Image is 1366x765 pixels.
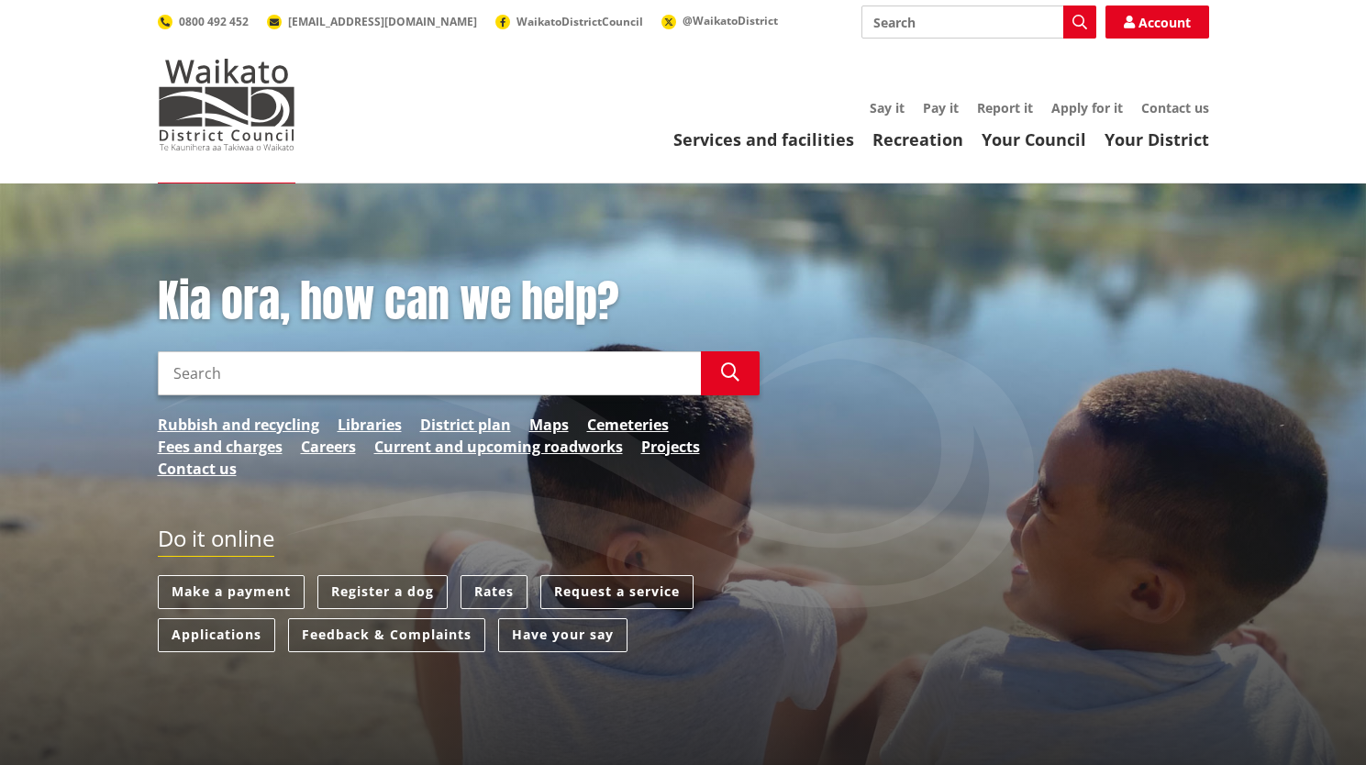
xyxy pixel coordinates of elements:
[288,618,485,652] a: Feedback & Complaints
[540,575,694,609] a: Request a service
[872,128,963,150] a: Recreation
[317,575,448,609] a: Register a dog
[495,14,643,29] a: WaikatoDistrictCouncil
[158,14,249,29] a: 0800 492 452
[861,6,1096,39] input: Search input
[1105,128,1209,150] a: Your District
[461,575,528,609] a: Rates
[1105,6,1209,39] a: Account
[374,436,623,458] a: Current and upcoming roadworks
[516,14,643,29] span: WaikatoDistrictCouncil
[977,99,1033,116] a: Report it
[529,414,569,436] a: Maps
[683,13,778,28] span: @WaikatoDistrict
[158,59,295,150] img: Waikato District Council - Te Kaunihera aa Takiwaa o Waikato
[158,414,319,436] a: Rubbish and recycling
[158,618,275,652] a: Applications
[870,99,905,116] a: Say it
[158,526,274,558] h2: Do it online
[1141,99,1209,116] a: Contact us
[158,275,760,328] h1: Kia ora, how can we help?
[301,436,356,458] a: Careers
[267,14,477,29] a: [EMAIL_ADDRESS][DOMAIN_NAME]
[498,618,627,652] a: Have your say
[641,436,700,458] a: Projects
[158,458,237,480] a: Contact us
[923,99,959,116] a: Pay it
[158,436,283,458] a: Fees and charges
[338,414,402,436] a: Libraries
[982,128,1086,150] a: Your Council
[288,14,477,29] span: [EMAIL_ADDRESS][DOMAIN_NAME]
[158,575,305,609] a: Make a payment
[179,14,249,29] span: 0800 492 452
[661,13,778,28] a: @WaikatoDistrict
[587,414,669,436] a: Cemeteries
[158,351,701,395] input: Search input
[673,128,854,150] a: Services and facilities
[420,414,511,436] a: District plan
[1051,99,1123,116] a: Apply for it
